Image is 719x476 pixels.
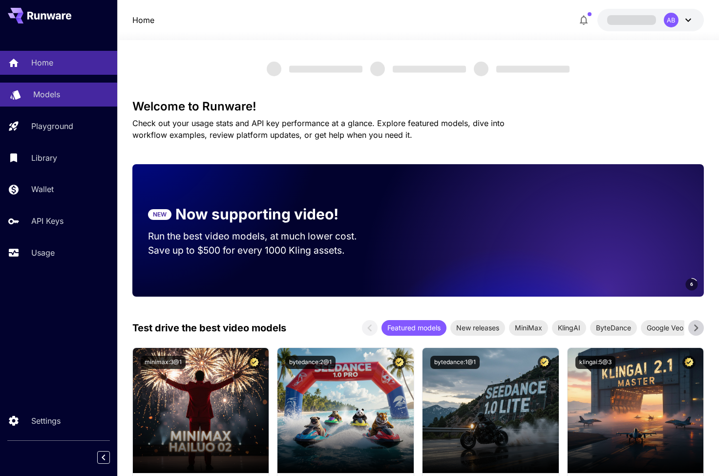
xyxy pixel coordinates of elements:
button: Collapse sidebar [97,451,110,464]
p: Save up to $500 for every 1000 Kling assets. [148,243,376,258]
p: Library [31,152,57,164]
p: Settings [31,415,61,427]
span: MiniMax [509,323,548,333]
p: API Keys [31,215,63,227]
button: Certified Model – Vetted for best performance and includes a commercial license. [393,356,406,369]
button: bytedance:2@1 [285,356,336,369]
span: Google Veo [641,323,689,333]
span: Featured models [381,323,446,333]
p: Now supporting video! [175,203,338,225]
button: Certified Model – Vetted for best performance and includes a commercial license. [538,356,551,369]
p: Wallet [31,183,54,195]
button: bytedance:1@1 [430,356,480,369]
div: New releases [450,320,505,336]
button: minimax:3@1 [141,356,186,369]
p: Test drive the best video models [132,321,286,335]
div: KlingAI [552,320,586,336]
p: NEW [153,210,167,219]
p: Models [33,88,60,100]
img: alt [568,348,704,473]
div: Featured models [381,320,446,336]
div: ByteDance [590,320,637,336]
div: AB [664,13,678,27]
p: Run the best video models, at much lower cost. [148,229,376,243]
img: alt [423,348,559,473]
nav: breadcrumb [132,14,154,26]
p: Playground [31,120,73,132]
a: Home [132,14,154,26]
span: New releases [450,323,505,333]
span: 6 [690,281,693,288]
button: klingai:5@3 [575,356,615,369]
img: alt [277,348,414,473]
button: Certified Model – Vetted for best performance and includes a commercial license. [248,356,261,369]
button: AB [597,9,704,31]
span: Check out your usage stats and API key performance at a glance. Explore featured models, dive int... [132,118,505,140]
p: Usage [31,247,55,259]
h3: Welcome to Runware! [132,100,704,113]
img: alt [133,348,269,473]
div: Google Veo [641,320,689,336]
div: Collapse sidebar [105,449,117,466]
span: ByteDance [590,323,637,333]
div: MiniMax [509,320,548,336]
span: KlingAI [552,323,586,333]
button: Certified Model – Vetted for best performance and includes a commercial license. [682,356,696,369]
p: Home [31,57,53,68]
